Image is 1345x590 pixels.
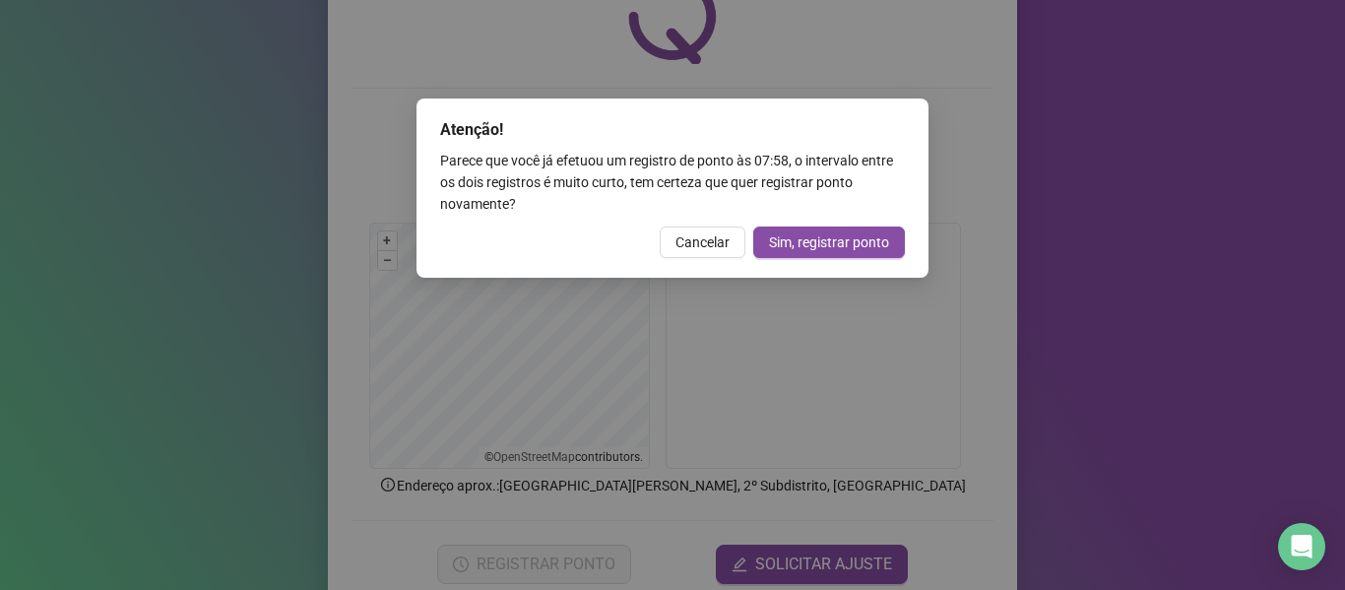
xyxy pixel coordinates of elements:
div: Parece que você já efetuou um registro de ponto às 07:58 , o intervalo entre os dois registros é ... [440,150,905,215]
button: Sim, registrar ponto [753,227,905,258]
div: Atenção! [440,118,905,142]
span: Sim, registrar ponto [769,231,889,253]
div: Open Intercom Messenger [1278,523,1325,570]
span: Cancelar [675,231,730,253]
button: Cancelar [660,227,745,258]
